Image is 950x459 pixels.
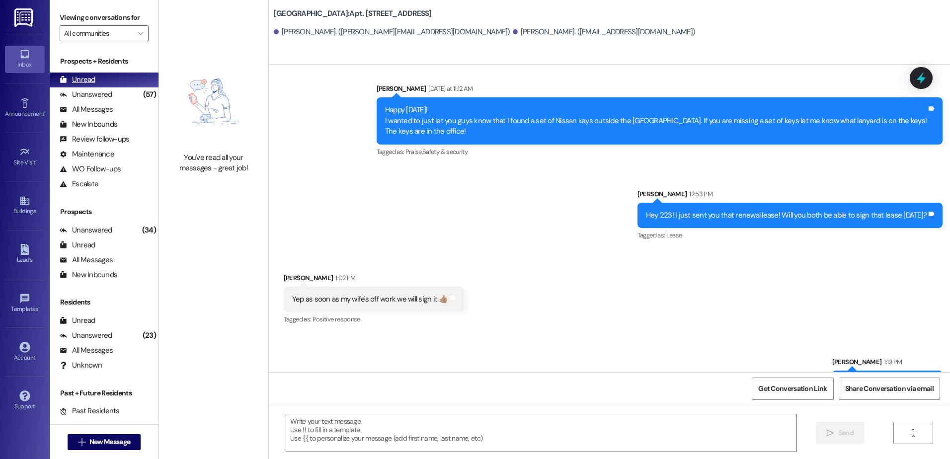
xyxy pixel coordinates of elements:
[839,378,940,400] button: Share Conversation via email
[5,387,45,414] a: Support
[333,273,355,283] div: 1:02 PM
[5,192,45,219] a: Buildings
[377,145,943,159] div: Tagged as:
[170,56,257,148] img: empty-state
[141,87,158,102] div: (57)
[426,83,473,94] div: [DATE] at 11:12 AM
[64,25,133,41] input: All communities
[78,438,85,446] i: 
[274,8,432,19] b: [GEOGRAPHIC_DATA]: Apt. [STREET_ADDRESS]
[60,104,113,115] div: All Messages
[666,231,682,239] span: Lease
[284,312,464,326] div: Tagged as:
[909,429,917,437] i: 
[60,10,149,25] label: Viewing conversations for
[138,29,143,37] i: 
[60,240,95,250] div: Unread
[816,422,864,444] button: Send
[50,388,158,398] div: Past + Future Residents
[60,406,120,416] div: Past Residents
[646,210,927,221] div: Hey 223! I just sent you that renewal lease! Will you both be able to sign that lease [DATE]?
[377,83,943,97] div: [PERSON_NAME]
[140,328,158,343] div: (23)
[36,157,37,164] span: •
[60,255,113,265] div: All Messages
[687,189,712,199] div: 12:53 PM
[38,304,40,311] span: •
[170,153,257,174] div: You've read all your messages - great job!
[50,297,158,307] div: Residents
[89,437,130,447] span: New Message
[68,434,141,450] button: New Message
[140,223,158,238] div: (34)
[292,294,448,305] div: Yep as soon as my wife's off work we will sign it 👍🏽
[752,378,833,400] button: Get Conversation Link
[60,75,95,85] div: Unread
[838,428,854,438] span: Send
[5,339,45,366] a: Account
[758,383,827,394] span: Get Conversation Link
[60,149,114,159] div: Maintenance
[60,225,112,235] div: Unanswered
[274,27,510,37] div: [PERSON_NAME]. ([PERSON_NAME][EMAIL_ADDRESS][DOMAIN_NAME])
[60,89,112,100] div: Unanswered
[881,357,902,367] div: 1:19 PM
[637,189,943,203] div: [PERSON_NAME]
[832,357,943,371] div: [PERSON_NAME]
[14,8,35,27] img: ResiDesk Logo
[60,315,95,326] div: Unread
[50,207,158,217] div: Prospects
[50,56,158,67] div: Prospects + Residents
[60,164,121,174] div: WO Follow-ups
[5,241,45,268] a: Leads
[385,105,927,137] div: Happy [DATE]! I wanted to just let you guys know that I found a set of Nissan keys outside the [G...
[60,345,113,356] div: All Messages
[60,270,117,280] div: New Inbounds
[5,144,45,170] a: Site Visit •
[284,273,464,287] div: [PERSON_NAME]
[513,27,696,37] div: [PERSON_NAME]. ([EMAIL_ADDRESS][DOMAIN_NAME])
[5,290,45,317] a: Templates •
[60,119,117,130] div: New Inbounds
[60,134,129,145] div: Review follow-ups
[405,148,422,156] span: Praise ,
[845,383,934,394] span: Share Conversation via email
[422,148,468,156] span: Safety & security
[60,179,98,189] div: Escalate
[826,429,834,437] i: 
[44,109,46,116] span: •
[60,330,112,341] div: Unanswered
[313,315,360,323] span: Positive response
[5,46,45,73] a: Inbox
[637,228,943,242] div: Tagged as:
[60,360,102,371] div: Unknown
